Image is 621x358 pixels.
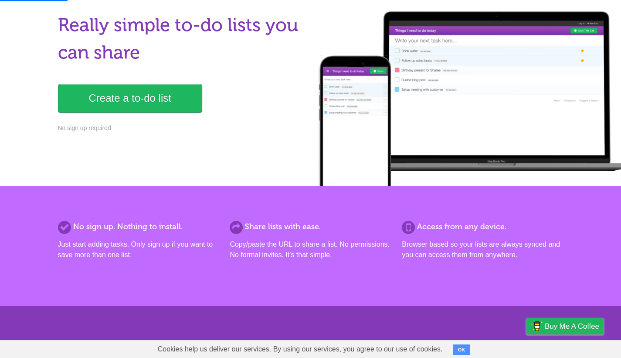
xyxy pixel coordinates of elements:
[545,319,599,334] span: Buy me a coffee
[230,239,391,260] p: Copy/paste the URL to share a list. No permissions. No formal invites. It's that simple.
[402,239,563,260] p: Browser based so your lists are always synced and you can access them from anywhere.
[531,319,543,334] img: Buy me a coffee
[230,221,391,233] h2: Share lists with ease.
[526,318,604,334] a: Buy me a coffee
[58,84,202,113] a: Create a to-do list
[149,341,451,358] span: Cookies help us deliver our services. By using our services, you agree to our use of cookies.
[58,239,219,260] p: Just start adding tasks. Only sign up if you want to save more than one list.
[402,221,563,233] h2: Access from any device.
[453,344,470,355] button: OK
[58,124,305,133] p: No sign up required
[58,221,219,233] h2: No sign up. Nothing to install.
[58,11,305,66] h1: Really simple to-do lists you can share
